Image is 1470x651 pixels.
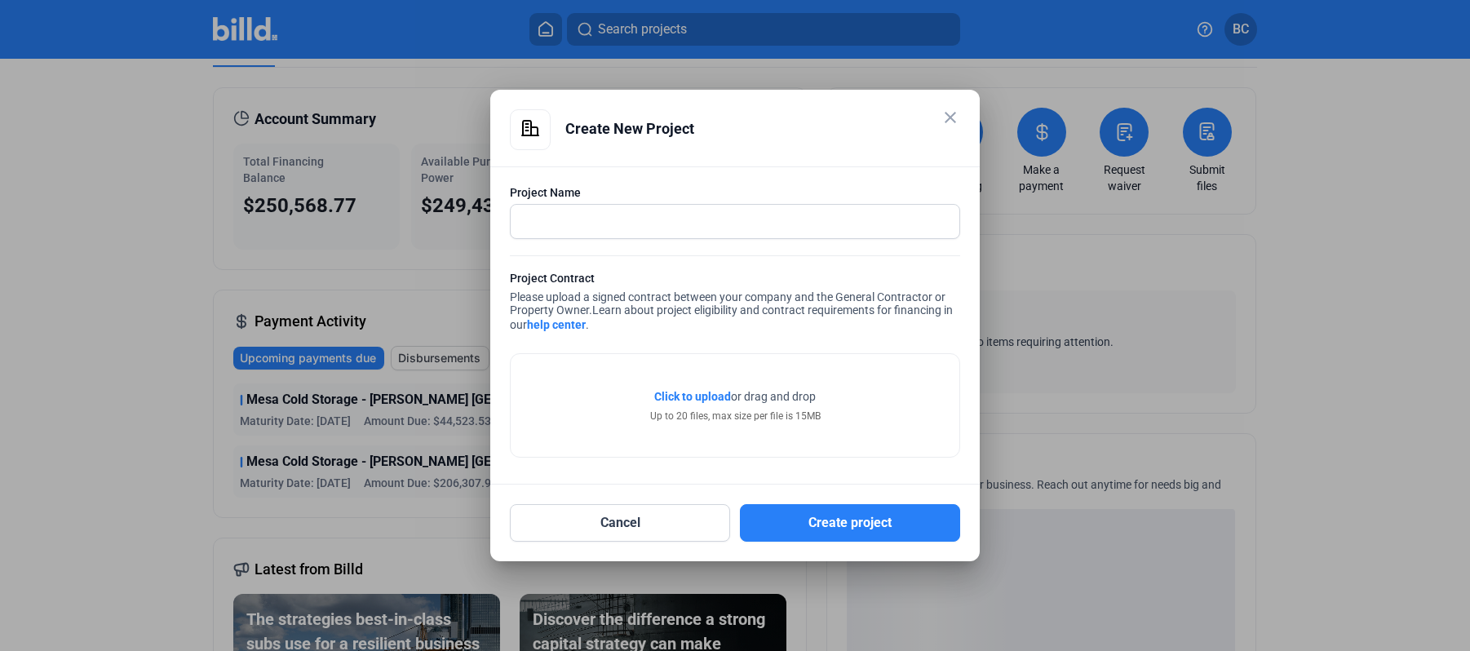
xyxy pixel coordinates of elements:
[731,388,816,405] span: or drag and drop
[565,109,960,148] div: Create New Project
[510,270,960,337] div: Please upload a signed contract between your company and the General Contractor or Property Owner.
[510,504,730,542] button: Cancel
[650,409,821,423] div: Up to 20 files, max size per file is 15MB
[740,504,960,542] button: Create project
[510,184,960,201] div: Project Name
[510,270,960,290] div: Project Contract
[510,303,953,331] span: Learn about project eligibility and contract requirements for financing in our .
[654,390,731,403] span: Click to upload
[527,318,586,331] a: help center
[941,108,960,127] mat-icon: close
